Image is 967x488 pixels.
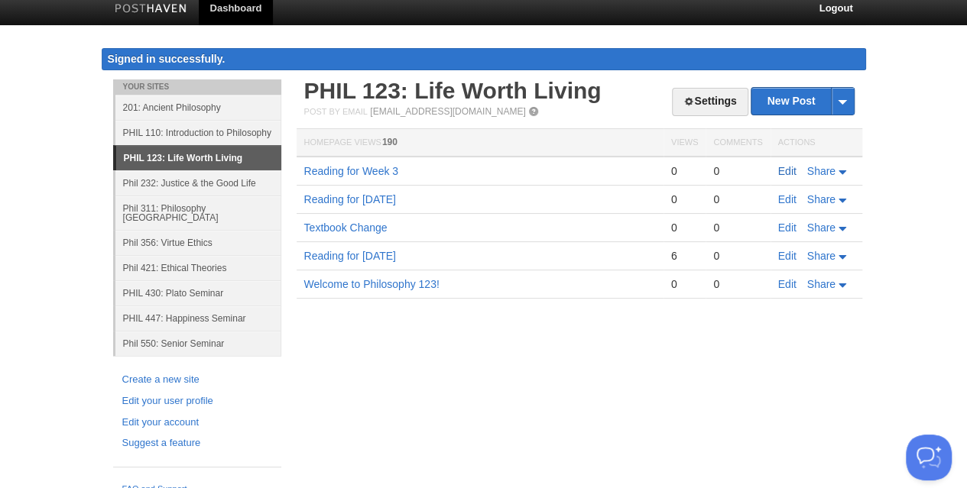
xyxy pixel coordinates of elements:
[122,372,272,388] a: Create a new site
[778,165,797,177] a: Edit
[713,277,762,291] div: 0
[713,221,762,234] div: 0
[116,146,281,170] a: PHIL 123: Life Worth Living
[115,230,281,255] a: Phil 356: Virtue Ethics
[671,249,698,263] div: 6
[115,4,187,15] img: Posthaven-bar
[113,79,281,95] li: Your Sites
[115,255,281,280] a: Phil 421: Ethical Theories
[778,193,797,205] a: Edit
[304,278,440,290] a: Welcome to Philosophy 123!
[664,129,706,157] th: Views
[370,106,525,117] a: [EMAIL_ADDRESS][DOMAIN_NAME]
[304,107,368,116] span: Post by Email
[778,250,797,262] a: Edit
[304,78,602,103] a: PHIL 123: Life Worth Living
[778,278,797,290] a: Edit
[807,278,836,290] span: Share
[115,305,281,331] a: PHIL 447: Happiness Seminar
[115,280,281,305] a: PHIL 430: Plato Seminar
[297,129,664,157] th: Homepage Views
[751,88,853,115] a: New Post
[672,88,748,116] a: Settings
[115,120,281,145] a: PHIL 110: Introduction to Philosophy
[671,192,698,206] div: 0
[115,331,281,356] a: Phil 550: Senior Seminar
[122,393,272,409] a: Edit your user profile
[304,221,388,234] a: Textbook Change
[304,165,398,177] a: Reading for Week 3
[671,277,698,291] div: 0
[102,48,866,70] div: Signed in successfully.
[778,221,797,234] a: Edit
[807,193,836,205] span: Share
[122,415,272,431] a: Edit your account
[713,249,762,263] div: 0
[115,95,281,120] a: 201: Ancient Philosophy
[906,435,952,480] iframe: Help Scout Beacon - Open
[382,137,398,147] span: 190
[807,250,836,262] span: Share
[122,435,272,451] a: Suggest a feature
[304,250,396,262] a: Reading for [DATE]
[706,129,770,157] th: Comments
[671,221,698,234] div: 0
[713,164,762,178] div: 0
[304,193,396,205] a: Reading for [DATE]
[713,192,762,206] div: 0
[771,129,862,157] th: Actions
[115,170,281,196] a: Phil 232: Justice & the Good Life
[115,196,281,230] a: Phil 311: Philosophy [GEOGRAPHIC_DATA]
[807,165,836,177] span: Share
[807,221,836,234] span: Share
[671,164,698,178] div: 0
